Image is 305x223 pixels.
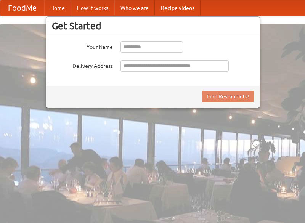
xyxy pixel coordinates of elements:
a: Recipe videos [155,0,201,16]
h3: Get Started [52,20,254,32]
a: Home [44,0,71,16]
a: FoodMe [0,0,44,16]
label: Your Name [52,41,113,51]
a: Who we are [114,0,155,16]
a: How it works [71,0,114,16]
button: Find Restaurants! [202,91,254,102]
label: Delivery Address [52,60,113,70]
